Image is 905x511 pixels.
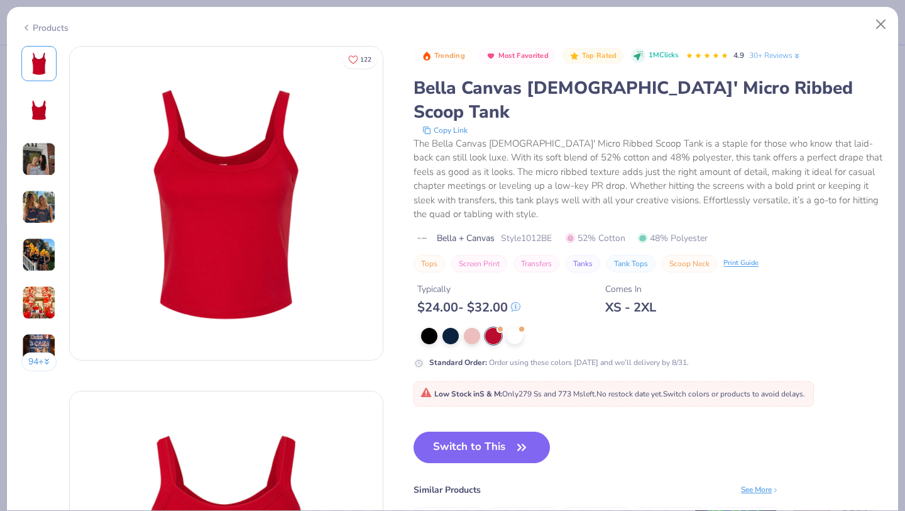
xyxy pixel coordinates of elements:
button: Scoop Neck [662,255,717,272]
div: 4.9 Stars [686,46,728,66]
span: Top Rated [582,52,617,59]
img: User generated content [22,286,56,320]
a: 30+ Reviews [749,50,801,61]
span: No restock date yet. [596,389,663,399]
div: $ 24.00 - $ 32.00 [417,300,520,315]
div: Similar Products [414,483,481,497]
button: Screen Print [451,255,507,272]
span: 122 [360,57,371,63]
span: Style 1012BE [501,232,552,245]
div: Products [21,21,69,35]
button: Tanks [566,255,600,272]
span: Trending [434,52,465,59]
strong: Low Stock in S & M : [434,389,502,399]
img: Most Favorited sort [486,51,496,61]
button: Badge Button [562,48,623,64]
span: 1M Clicks [649,50,678,61]
span: 52% Cotton [566,232,625,245]
img: Front [24,48,54,79]
img: Front [70,47,383,360]
div: Typically [417,283,520,296]
button: Like [343,50,377,69]
button: 94+ [21,352,57,371]
img: User generated content [22,190,56,224]
img: Trending sort [422,51,432,61]
img: User generated content [22,238,56,272]
button: Switch to This [414,432,550,463]
div: The Bella Canvas [DEMOGRAPHIC_DATA]' Micro Ribbed Scoop Tank is a staple for those who know that ... [414,137,884,222]
div: See More [741,484,779,495]
button: Transfers [513,255,559,272]
div: XS - 2XL [605,300,656,315]
span: Most Favorited [498,52,549,59]
span: Bella + Canvas [437,232,495,245]
div: Print Guide [723,258,759,269]
span: Only 279 Ss and 773 Ms left. Switch colors or products to avoid delays. [420,389,805,399]
span: 4.9 [733,50,744,60]
div: Bella Canvas [DEMOGRAPHIC_DATA]' Micro Ribbed Scoop Tank [414,76,884,124]
div: Order using these colors [DATE] and we’ll delivery by 8/31. [429,357,689,368]
strong: Standard Order : [429,357,487,368]
span: 48% Polyester [638,232,708,245]
img: User generated content [22,142,56,176]
button: Badge Button [415,48,471,64]
div: Comes In [605,283,656,296]
button: Tank Tops [606,255,655,272]
button: copy to clipboard [419,124,471,137]
button: Close [869,13,893,36]
img: Top Rated sort [569,51,579,61]
img: brand logo [414,233,431,244]
button: Tops [414,255,445,272]
img: Back [24,96,54,126]
button: Badge Button [479,48,555,64]
img: User generated content [22,334,56,368]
